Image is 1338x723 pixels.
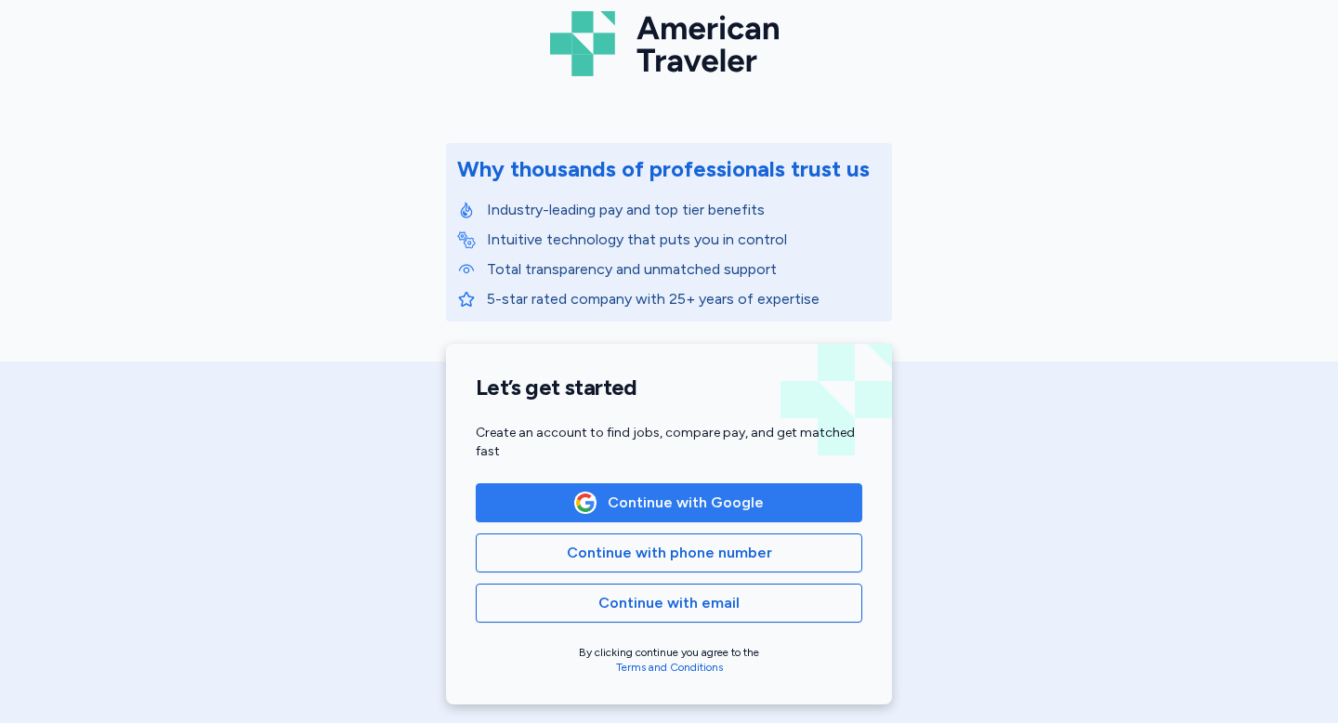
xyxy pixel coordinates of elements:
[457,154,870,184] div: Why thousands of professionals trust us
[616,661,723,674] a: Terms and Conditions
[476,424,862,461] div: Create an account to find jobs, compare pay, and get matched fast
[487,199,881,221] p: Industry-leading pay and top tier benefits
[476,483,862,522] button: Google LogoContinue with Google
[476,584,862,623] button: Continue with email
[487,229,881,251] p: Intuitive technology that puts you in control
[487,258,881,281] p: Total transparency and unmatched support
[476,374,862,401] h1: Let’s get started
[575,493,596,513] img: Google Logo
[487,288,881,310] p: 5-star rated company with 25+ years of expertise
[598,592,740,614] span: Continue with email
[476,645,862,675] div: By clicking continue you agree to the
[608,492,764,514] span: Continue with Google
[476,533,862,572] button: Continue with phone number
[567,542,772,564] span: Continue with phone number
[550,4,788,84] img: Logo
